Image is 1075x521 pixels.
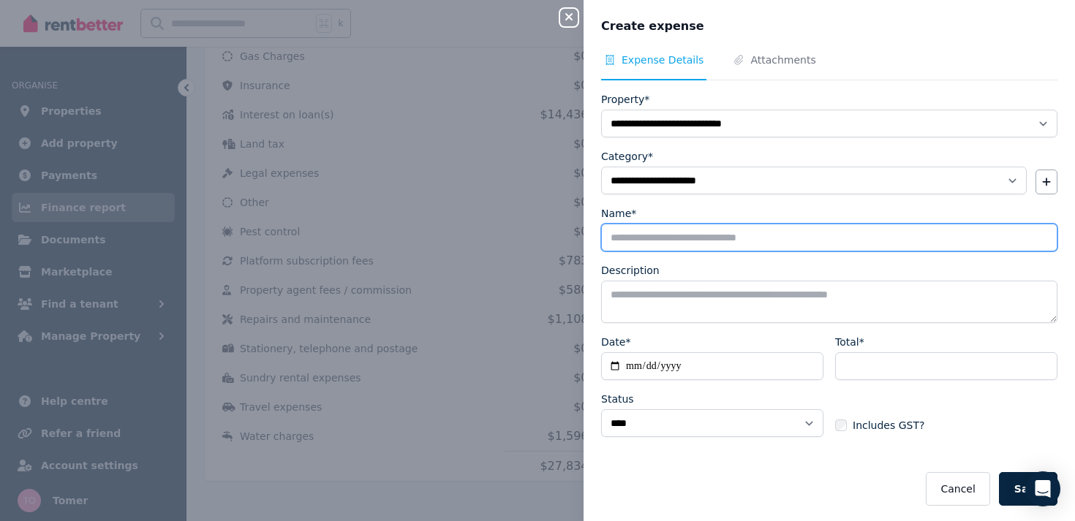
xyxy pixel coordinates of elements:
[601,206,636,221] label: Name*
[622,53,704,67] span: Expense Details
[601,335,630,349] label: Date*
[853,418,924,433] span: Includes GST?
[999,472,1057,506] button: Save
[750,53,815,67] span: Attachments
[835,335,864,349] label: Total*
[601,92,649,107] label: Property*
[601,53,1057,80] nav: Tabs
[601,263,660,278] label: Description
[601,392,634,406] label: Status
[601,18,704,35] span: Create expense
[926,472,989,506] button: Cancel
[835,419,847,431] input: Includes GST?
[1025,471,1060,506] div: Open Intercom Messenger
[601,149,653,164] label: Category*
